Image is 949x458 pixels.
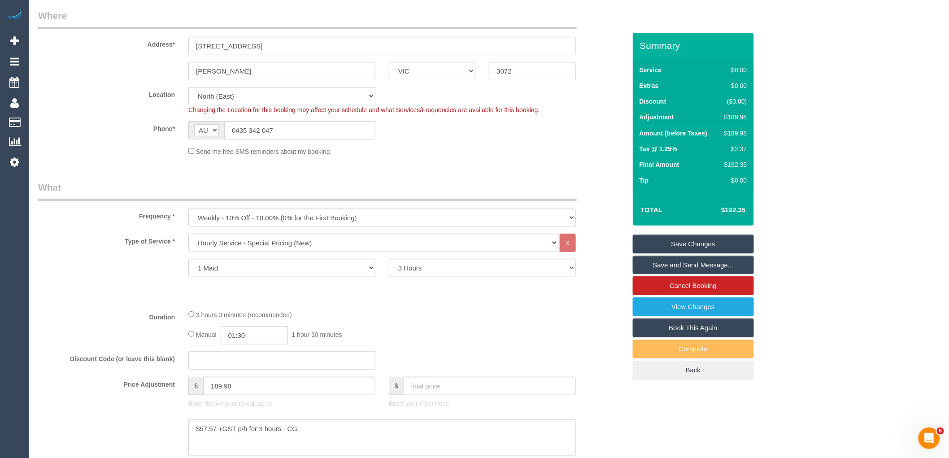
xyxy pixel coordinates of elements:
[640,40,749,51] h3: Summary
[31,87,182,99] label: Location
[721,129,747,138] div: $189.98
[641,206,663,214] strong: Total
[721,81,747,90] div: $0.00
[389,399,576,408] p: Enter your Final Price
[919,427,940,449] iframe: Intercom live chat
[31,351,182,363] label: Discount Code (or leave this blank)
[633,361,754,379] a: Back
[188,377,203,395] span: $
[640,129,707,138] label: Amount (before Taxes)
[31,234,182,246] label: Type of Service *
[721,144,747,153] div: $2.37
[633,318,754,337] a: Book This Again
[489,62,575,80] input: Post Code*
[640,144,677,153] label: Tax @ 1.25%
[31,310,182,322] label: Duration
[31,121,182,133] label: Phone*
[633,276,754,295] a: Cancel Booking
[937,427,944,435] span: 6
[31,377,182,389] label: Price Adjustment
[404,377,576,395] input: final price
[721,176,747,185] div: $0.00
[721,113,747,122] div: $189.98
[224,121,375,140] input: Phone*
[640,113,674,122] label: Adjustment
[38,181,577,201] legend: What
[640,65,662,74] label: Service
[633,297,754,316] a: View Changes
[640,97,666,106] label: Discount
[188,106,540,113] span: Changing the Location for this booking may affect your schedule and what Services/Frequencies are...
[640,81,659,90] label: Extras
[721,160,747,169] div: $192.35
[389,377,404,395] span: $
[721,65,747,74] div: $0.00
[694,206,745,214] h4: $192.35
[196,148,330,155] span: Send me free SMS reminders about my booking
[31,37,182,49] label: Address*
[721,97,747,106] div: ($0.00)
[196,311,292,318] span: 3 hours 0 minutes (recommended)
[31,209,182,221] label: Frequency *
[5,9,23,22] img: Automaid Logo
[188,62,375,80] input: Suburb*
[633,235,754,253] a: Save Changes
[633,256,754,275] a: Save and Send Message...
[640,160,679,169] label: Final Amount
[292,331,342,338] span: 1 hour 30 minutes
[38,9,577,29] legend: Where
[640,176,649,185] label: Tip
[196,331,217,338] span: Manual
[188,399,375,408] p: Enter the Amount to Adjust, or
